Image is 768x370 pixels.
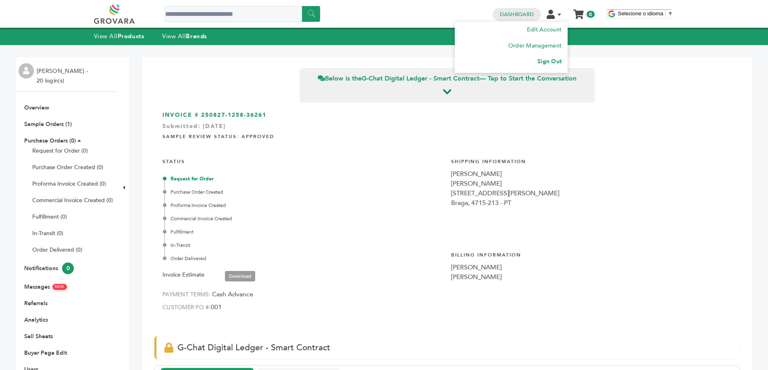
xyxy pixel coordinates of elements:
[24,333,53,340] a: Sell Sheets
[62,263,74,274] span: 0
[19,63,34,79] img: profile.png
[162,270,204,280] label: Invoice Estimate
[318,74,577,83] span: Below is the — Tap to Start the Conversation
[94,32,145,40] a: View AllProducts
[164,255,443,262] div: Order Delivered
[451,198,732,208] div: Braga, 4715-213 - PT
[24,349,67,357] a: Buyer Page Edit
[164,242,443,249] div: In-Transit
[451,152,732,169] h4: Shipping Information
[451,246,732,263] h4: Billing Information
[162,122,732,134] div: Submitted: [DATE]
[451,263,732,272] div: [PERSON_NAME]
[451,179,732,188] div: [PERSON_NAME]
[24,120,72,128] a: Sample Orders (1)
[186,32,207,40] strong: Brands
[527,26,562,33] a: Edit Account
[164,228,443,236] div: Fulfillment
[451,169,732,179] div: [PERSON_NAME]
[118,32,144,40] strong: Products
[225,271,255,281] a: Download
[164,215,443,222] div: Commercial Invoice Created
[32,246,82,254] a: Order Delivered (0)
[32,180,106,188] a: Proforma Invoice Created (0)
[164,188,443,196] div: Purchase Order Created
[164,175,443,182] div: Request for Order
[165,6,320,22] input: Search a product or brand...
[177,342,330,353] span: G-Chat Digital Ledger - Smart Contract
[618,10,664,17] span: Selecione o idioma
[52,284,67,290] span: NEW
[451,188,732,198] div: [STREET_ADDRESS][PERSON_NAME]
[37,66,90,86] li: [PERSON_NAME] - 20 login(s)
[32,163,103,171] a: Purchase Order Created (0)
[500,11,534,18] a: Dashboard
[24,265,74,272] a: Notifications0
[24,316,48,324] a: Analytics
[451,272,732,282] div: [PERSON_NAME]
[587,11,594,18] span: 0
[211,303,222,312] span: 001
[32,229,63,237] a: In-Transit (0)
[32,196,113,204] a: Commercial Invoice Created (0)
[537,58,562,65] a: Sign Out
[162,127,732,144] h4: Sample Review Status: Approved
[668,10,673,17] span: ▼
[24,104,49,112] a: Overview
[162,304,211,311] label: CUSTOMER PO #:
[24,137,76,145] a: Purchase Orders (0)
[24,283,67,291] a: MessagesNEW
[164,202,443,209] div: Proforma Invoice Created
[162,152,443,169] h4: STATUS
[162,111,732,119] h3: INVOICE # 250827-1258-36261
[508,42,562,50] a: Order Management
[212,290,253,299] span: Cash Advance
[574,7,583,16] a: My Cart
[362,74,479,83] strong: G-Chat Digital Ledger - Smart Contract
[32,213,67,221] a: Fulfillment (0)
[618,10,673,17] a: Selecione o idioma​
[32,147,88,155] a: Request for Order (0)
[162,291,210,298] label: PAYMENT TERMS:
[24,300,48,307] a: Referrals
[162,32,207,40] a: View AllBrands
